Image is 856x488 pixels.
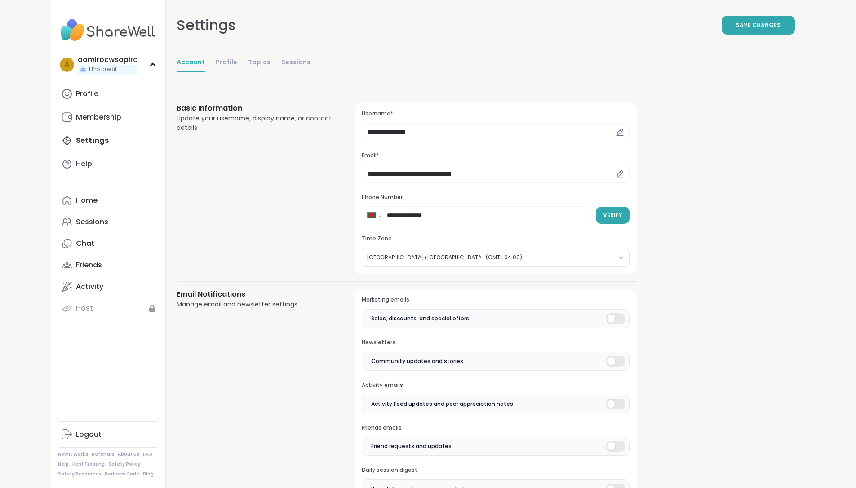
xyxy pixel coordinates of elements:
[281,54,310,72] a: Sessions
[58,461,69,467] a: Help
[362,296,629,304] h3: Marketing emails
[177,289,333,300] h3: Email Notifications
[58,276,158,297] a: Activity
[736,21,781,29] span: Save Changes
[362,152,629,160] h3: Email*
[362,339,629,346] h3: Newsletters
[89,66,117,73] span: 1 Pro credit
[76,195,98,205] div: Home
[76,159,92,169] div: Help
[58,190,158,211] a: Home
[58,153,158,175] a: Help
[177,114,333,133] div: Update your username, display name, or contact details
[78,55,138,65] div: aamirocwsapiro
[371,315,469,323] span: Sales, discounts, and special offers
[362,382,629,389] h3: Activity emails
[58,424,158,445] a: Logout
[76,112,121,122] div: Membership
[105,471,139,477] a: Redeem Code
[603,211,622,219] span: Verify
[177,103,333,114] h3: Basic Information
[76,430,102,439] div: Logout
[177,54,205,72] a: Account
[64,59,69,71] span: a
[92,451,114,457] a: Referrals
[371,357,463,365] span: Community updates and stories
[58,471,101,477] a: Safety Resources
[76,217,108,227] div: Sessions
[118,451,139,457] a: About Us
[58,233,158,254] a: Chat
[362,466,629,474] h3: Daily session digest
[58,211,158,233] a: Sessions
[216,54,237,72] a: Profile
[58,83,158,105] a: Profile
[371,442,452,450] span: Friend requests and updates
[177,14,236,36] div: Settings
[143,451,152,457] a: FAQ
[58,14,158,46] img: ShareWell Nav Logo
[76,89,98,99] div: Profile
[362,235,629,243] h3: Time Zone
[248,54,271,72] a: Topics
[722,16,795,35] button: Save Changes
[76,303,93,313] div: Host
[596,207,630,224] button: Verify
[76,260,102,270] div: Friends
[58,297,158,319] a: Host
[362,194,629,201] h3: Phone Number
[143,471,154,477] a: Blog
[177,300,333,309] div: Manage email and newsletter settings
[108,461,140,467] a: Safety Policy
[362,424,629,432] h3: Friends emails
[58,106,158,128] a: Membership
[371,400,513,408] span: Activity Feed updates and peer appreciation notes
[72,461,105,467] a: Host Training
[58,254,158,276] a: Friends
[76,239,94,248] div: Chat
[58,451,88,457] a: How It Works
[362,110,629,118] h3: Username*
[76,282,103,292] div: Activity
